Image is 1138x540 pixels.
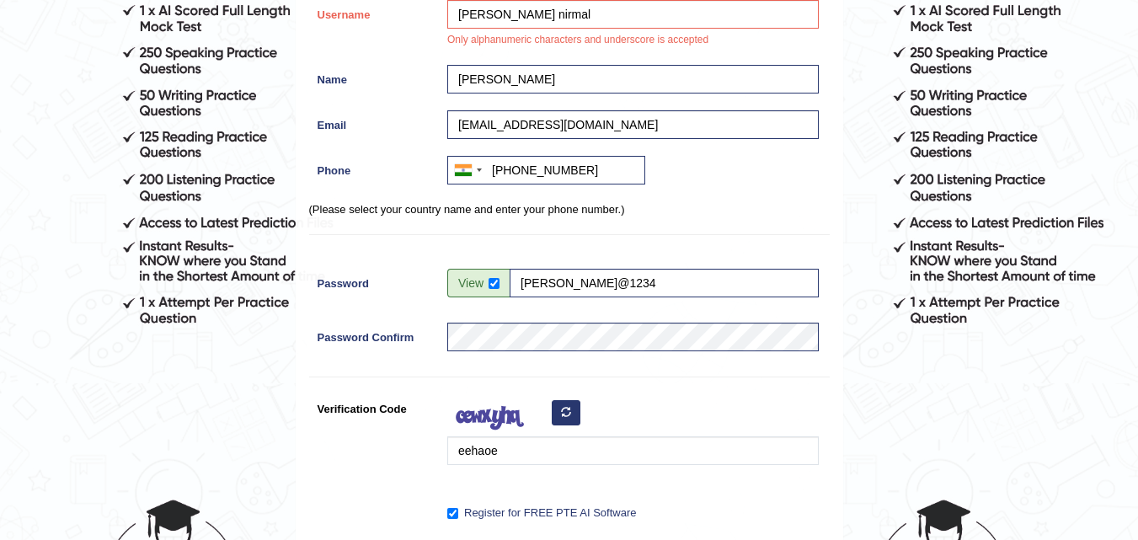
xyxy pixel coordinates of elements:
input: Show/Hide Password [489,278,500,289]
label: Email [309,110,440,133]
input: +91 81234 56789 [447,156,645,184]
input: Register for FREE PTE AI Software [447,508,458,519]
label: Name [309,65,440,88]
label: Password Confirm [309,323,440,345]
label: Verification Code [309,394,440,417]
div: India (भारत): +91 [448,157,487,184]
label: Register for FREE PTE AI Software [447,505,636,521]
p: (Please select your country name and enter your phone number.) [309,201,830,217]
label: Phone [309,156,440,179]
label: Password [309,269,440,291]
